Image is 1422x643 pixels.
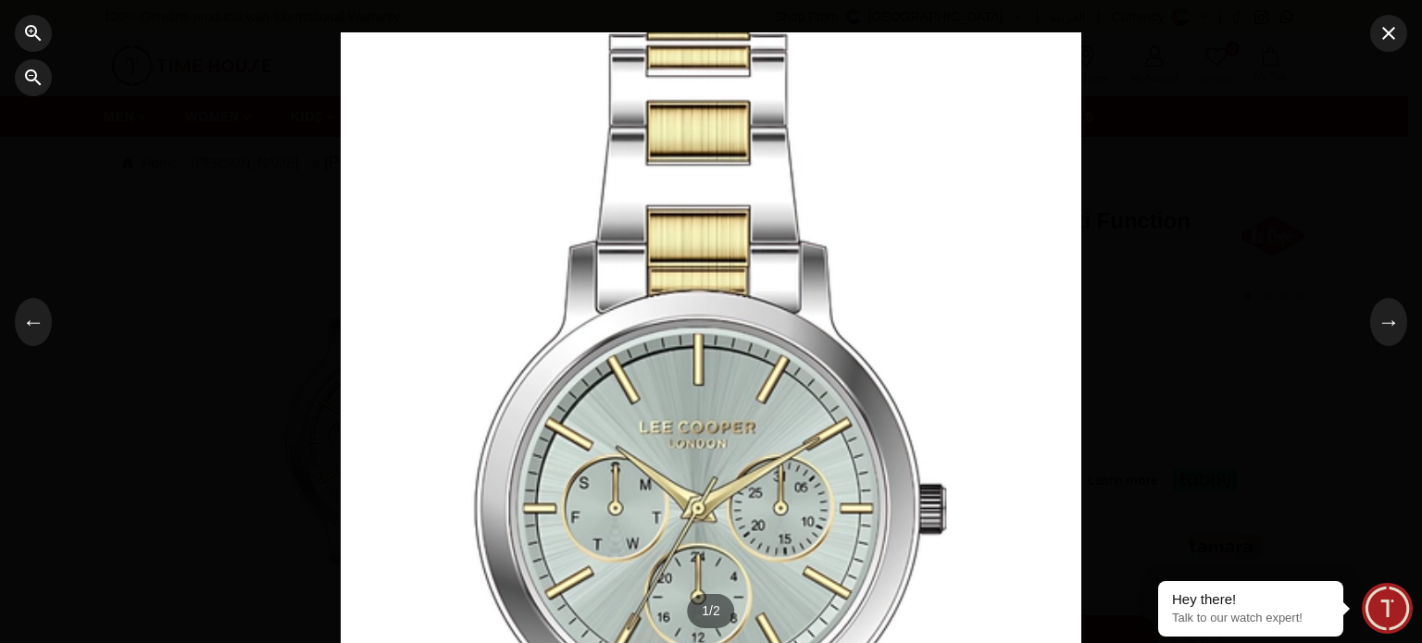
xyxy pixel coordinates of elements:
[687,594,734,628] div: 1 / 2
[1370,298,1407,346] button: →
[1362,583,1413,634] div: Chat Widget
[15,298,52,346] button: ←
[1172,590,1329,609] div: Hey there!
[1172,611,1329,626] p: Talk to our watch expert!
